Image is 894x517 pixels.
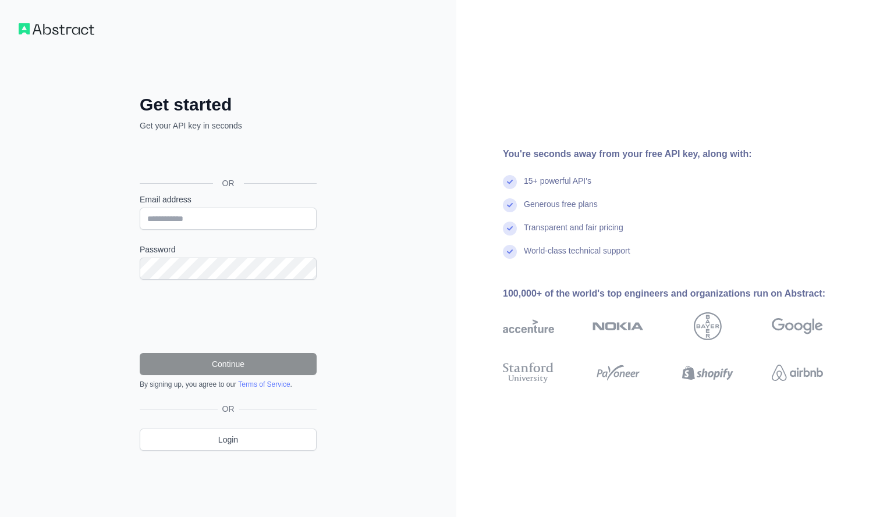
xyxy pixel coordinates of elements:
img: Workflow [19,23,94,35]
img: nokia [593,312,644,340]
iframe: Sign in with Google Button [134,144,320,170]
img: check mark [503,222,517,236]
a: Login [140,429,317,451]
div: World-class technical support [524,245,630,268]
h2: Get started [140,94,317,115]
label: Password [140,244,317,255]
div: You're seconds away from your free API key, along with: [503,147,860,161]
img: check mark [503,245,517,259]
img: airbnb [772,360,823,386]
button: Continue [140,353,317,375]
img: shopify [682,360,733,386]
a: Terms of Service [238,380,290,388]
div: 100,000+ of the world's top engineers and organizations run on Abstract: [503,287,860,301]
img: payoneer [593,360,644,386]
div: 15+ powerful API's [524,175,591,198]
img: accenture [503,312,554,340]
label: Email address [140,194,317,205]
img: check mark [503,198,517,212]
div: Generous free plans [524,198,598,222]
img: stanford university [503,360,554,386]
img: google [772,312,823,340]
div: By signing up, you agree to our . [140,380,317,389]
p: Get your API key in seconds [140,120,317,131]
img: bayer [694,312,722,340]
iframe: reCAPTCHA [140,294,317,339]
img: check mark [503,175,517,189]
span: OR [218,403,239,415]
span: OR [213,177,244,189]
div: Transparent and fair pricing [524,222,623,245]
